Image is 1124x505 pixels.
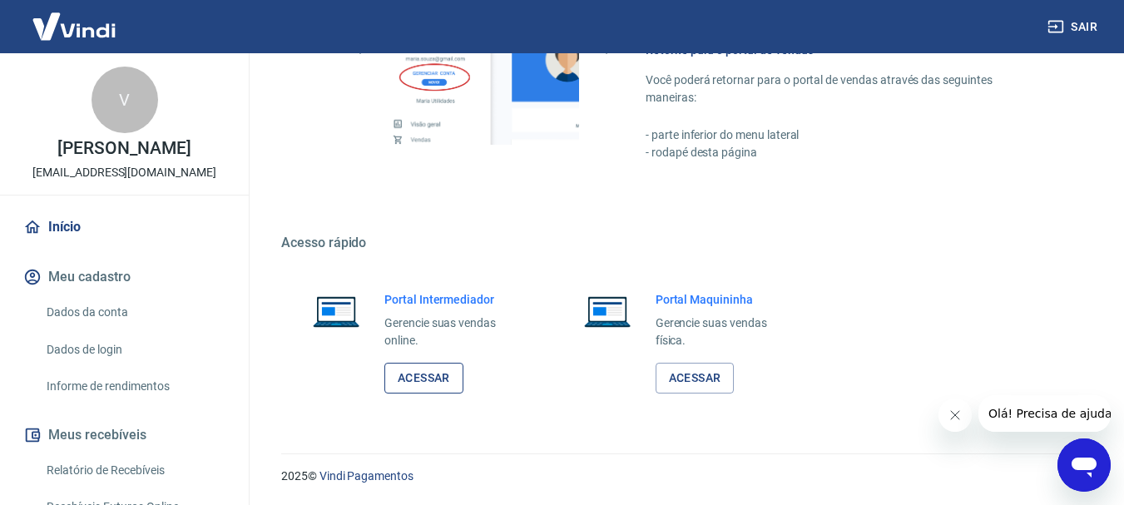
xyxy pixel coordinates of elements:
[40,295,229,329] a: Dados da conta
[1044,12,1104,42] button: Sair
[40,369,229,404] a: Informe de rendimentos
[384,314,522,349] p: Gerencie suas vendas online.
[281,468,1084,485] p: 2025 ©
[20,209,229,245] a: Início
[20,1,128,52] img: Vindi
[646,144,1044,161] p: - rodapé desta página
[281,235,1084,251] h5: Acesso rápido
[572,291,642,331] img: Imagem de um notebook aberto
[384,363,463,394] a: Acessar
[1057,438,1111,492] iframe: Botão para abrir a janela de mensagens
[92,67,158,133] div: V
[646,126,1044,144] p: - parte inferior do menu lateral
[20,417,229,453] button: Meus recebíveis
[20,259,229,295] button: Meu cadastro
[40,333,229,367] a: Dados de login
[384,291,522,308] h6: Portal Intermediador
[978,395,1111,432] iframe: Mensagem da empresa
[10,12,140,25] span: Olá! Precisa de ajuda?
[656,314,794,349] p: Gerencie suas vendas física.
[40,453,229,488] a: Relatório de Recebíveis
[319,469,413,483] a: Vindi Pagamentos
[57,140,191,157] p: [PERSON_NAME]
[656,291,794,308] h6: Portal Maquininha
[656,363,735,394] a: Acessar
[301,291,371,331] img: Imagem de um notebook aberto
[32,164,216,181] p: [EMAIL_ADDRESS][DOMAIN_NAME]
[646,72,1044,106] p: Você poderá retornar para o portal de vendas através das seguintes maneiras:
[938,399,972,432] iframe: Fechar mensagem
